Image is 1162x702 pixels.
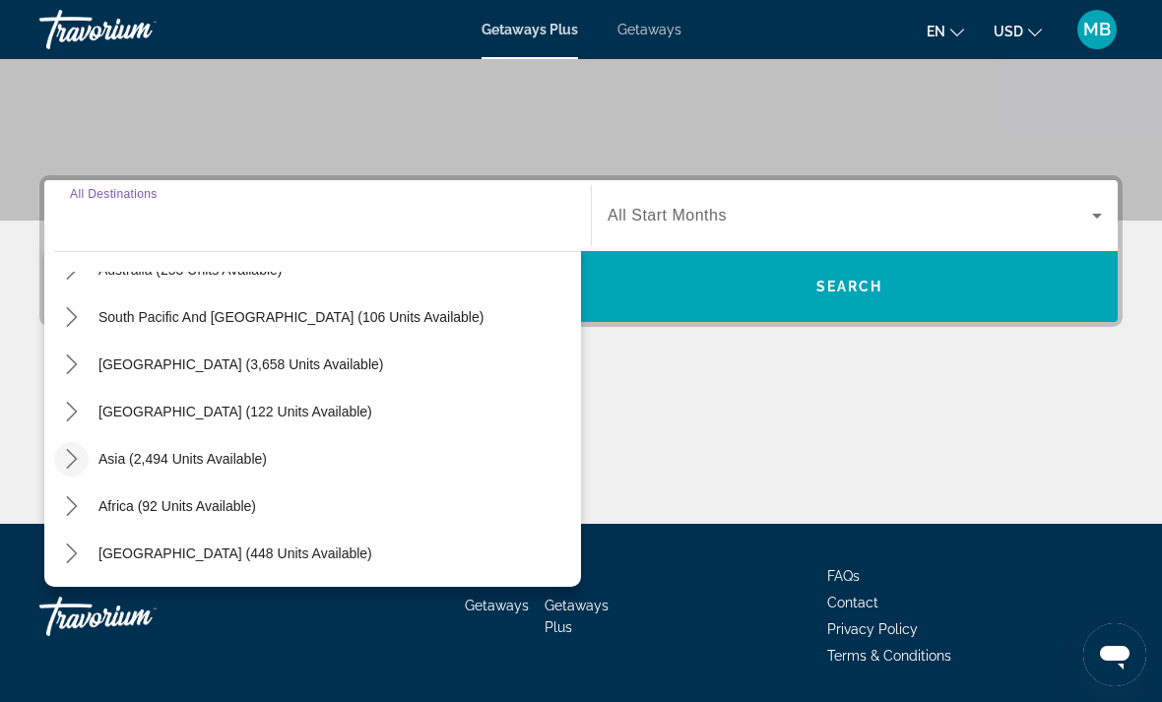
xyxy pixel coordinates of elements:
[927,17,964,45] button: Change language
[545,598,609,635] a: Getaways Plus
[608,207,727,223] span: All Start Months
[89,347,393,382] button: Select destination: South America (3,658 units available)
[617,22,681,37] a: Getaways
[89,252,292,287] button: Select destination: Australia (253 units available)
[98,356,383,372] span: [GEOGRAPHIC_DATA] (3,658 units available)
[54,537,89,571] button: Toggle Middle East (448 units available) submenu
[1083,20,1111,39] span: MB
[465,598,529,613] a: Getaways
[89,394,382,429] button: Select destination: Central America (122 units available)
[827,648,951,664] a: Terms & Conditions
[827,621,918,637] a: Privacy Policy
[98,451,267,467] span: Asia (2,494 units available)
[581,251,1118,322] button: Search
[1071,9,1123,50] button: User Menu
[827,568,860,584] a: FAQs
[89,299,493,335] button: Select destination: South Pacific and Oceania (106 units available)
[98,498,256,514] span: Africa (92 units available)
[39,4,236,55] a: Travorium
[994,24,1023,39] span: USD
[54,348,89,382] button: Toggle South America (3,658 units available) submenu
[98,545,372,561] span: [GEOGRAPHIC_DATA] (448 units available)
[54,442,89,477] button: Toggle Asia (2,494 units available) submenu
[482,22,578,37] a: Getaways Plus
[98,309,484,325] span: South Pacific and [GEOGRAPHIC_DATA] (106 units available)
[89,488,266,524] button: Select destination: Africa (92 units available)
[70,205,565,228] input: Select destination
[54,300,89,335] button: Toggle South Pacific and Oceania (106 units available) submenu
[54,395,89,429] button: Toggle Central America (122 units available) submenu
[927,24,945,39] span: en
[39,587,236,646] a: Go Home
[816,279,883,294] span: Search
[44,180,1118,322] div: Search widget
[89,536,382,571] button: Select destination: Middle East (448 units available)
[54,489,89,524] button: Toggle Africa (92 units available) submenu
[1083,623,1146,686] iframe: Кнопка запуска окна обмена сообщениями
[89,441,277,477] button: Select destination: Asia (2,494 units available)
[70,187,158,200] span: All Destinations
[44,241,581,587] div: Destination options
[54,253,89,287] button: Toggle Australia (253 units available) submenu
[98,404,372,419] span: [GEOGRAPHIC_DATA] (122 units available)
[994,17,1042,45] button: Change currency
[827,595,878,610] a: Contact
